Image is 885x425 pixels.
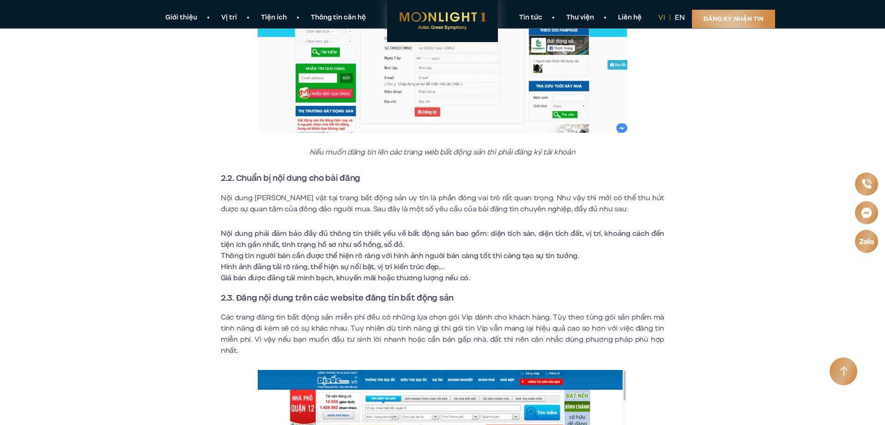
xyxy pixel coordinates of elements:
img: Messenger icon [861,207,872,218]
a: Giới thiệu [153,13,209,23]
li: Giá bán được đăng tải minh bạch, khuyến mãi hoặc thương lượng nếu có. [221,272,664,283]
em: Nếu muốn đăng tin lên các trang web bất động sản thì phải đăng ký tài khoản [309,147,575,157]
li: Hình ảnh đăng tải rõ ràng, thể hiện sự nổi bật, vị trí kiến trúc đẹp,… [221,261,664,272]
a: Vị trí [209,13,249,23]
img: Arrow icon [840,366,848,377]
p: Nội dung [PERSON_NAME] vặt tại trang bất động sản uy tín là phần đóng vai trò rất quan trọng. Như... [221,192,664,215]
strong: 2.2. Chuẩn bị nội dung cho bài đăng [221,172,360,184]
li: Thông tin người bán cần được thể hiện rõ ràng với hình ảnh người bán càng tốt thì càng tạo sự tin... [221,250,664,261]
a: Thư viện [554,13,606,23]
strong: 2.3. Đăng nội dung trên các website đăng tin bất động sản [221,292,454,304]
img: Zalo icon [859,238,874,244]
img: Phone icon [861,179,872,189]
a: vi [658,12,665,23]
a: Thông tin căn hộ [299,13,378,23]
a: Tiện ích [249,13,299,23]
a: Đăng ký nhận tin [692,10,775,28]
a: en [675,12,685,23]
p: Các trang đăng tin bất động sản miễn phí đều có những lựa chọn gói Vip dành cho khách hàng. Tùy t... [221,312,664,356]
a: Liên hệ [606,13,654,23]
li: Nội dung phải đảm bảo đầy đủ thông tin thiết yếu về bất động sản bao gồm: diện tích sàn, diện tíc... [221,228,664,250]
a: Tin tức [507,13,554,23]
